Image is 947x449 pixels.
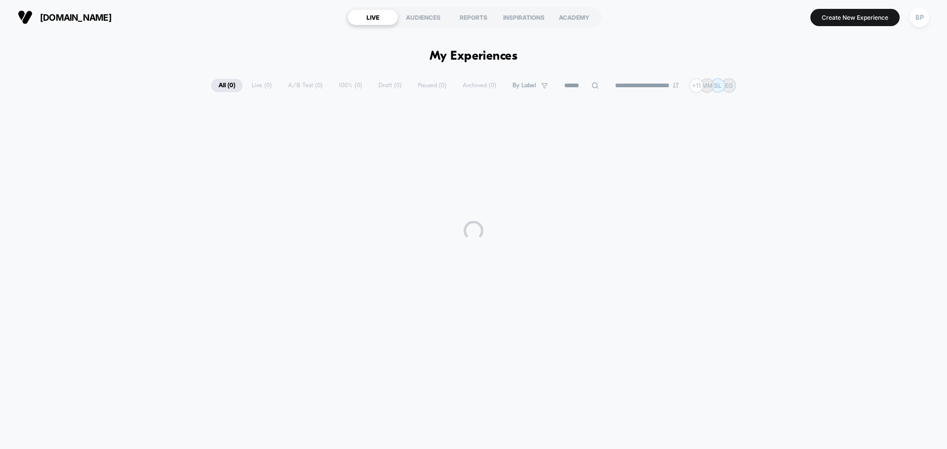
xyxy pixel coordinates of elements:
button: [DOMAIN_NAME] [15,9,114,25]
div: + 11 [689,78,703,93]
button: BP [907,7,932,28]
p: SL [714,82,722,89]
div: BP [910,8,929,27]
span: [DOMAIN_NAME] [40,12,111,23]
div: ACADEMY [549,9,599,25]
img: end [673,82,679,88]
h1: My Experiences [430,49,518,64]
span: All ( 0 ) [211,79,243,92]
div: AUDIENCES [398,9,448,25]
div: INSPIRATIONS [499,9,549,25]
p: EG [725,82,733,89]
div: LIVE [348,9,398,25]
div: REPORTS [448,9,499,25]
button: Create New Experience [810,9,900,26]
img: Visually logo [18,10,33,25]
p: MM [702,82,713,89]
span: By Label [512,82,536,89]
